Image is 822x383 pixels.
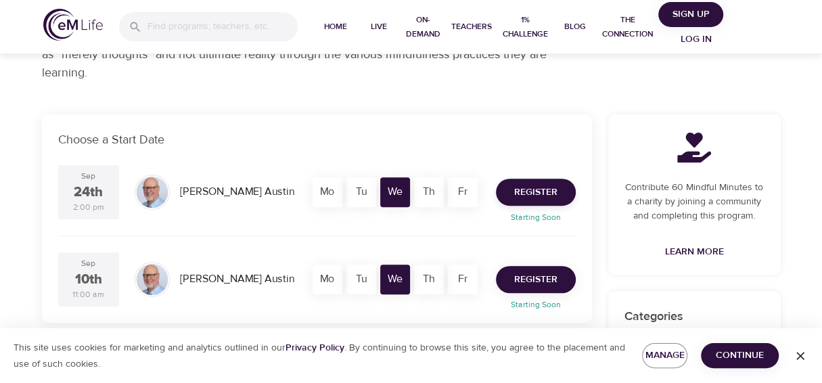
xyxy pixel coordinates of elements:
p: Contribute 60 Mindful Minutes to a charity by joining a community and completing this program. [624,181,764,223]
div: Sep [81,171,95,182]
span: Sign Up [664,6,718,23]
button: Sign Up [658,2,723,27]
button: Continue [701,343,779,368]
span: Register [514,184,557,201]
div: Tu [346,177,376,207]
div: 2:00 pm [73,202,104,213]
p: Starting Soon [488,211,584,223]
p: Choose a Start Date [58,131,576,149]
span: Teachers [451,20,492,34]
div: Tu [346,265,376,294]
div: Fr [448,265,478,294]
span: The Connection [602,13,653,41]
div: Mo [313,265,342,294]
button: Register [496,179,576,206]
input: Find programs, teachers, etc... [147,12,298,41]
div: Mo [313,177,342,207]
div: [PERSON_NAME] Austin [175,179,300,205]
span: Home [319,20,352,34]
a: Privacy Policy [286,342,344,354]
div: 24th [74,183,103,202]
span: On-Demand [406,13,440,41]
span: Log in [669,31,723,48]
div: Th [414,265,444,294]
span: Learn More [665,244,724,261]
span: Register [514,271,557,288]
div: Th [414,177,444,207]
p: Starting Soon [488,298,584,311]
span: Continue [712,347,768,364]
div: [PERSON_NAME] Austin [175,266,300,292]
a: Learn More [660,240,729,265]
div: We [380,265,410,294]
div: We [380,177,410,207]
div: Sep [81,258,95,269]
div: 10th [75,270,102,290]
button: Manage [642,343,688,368]
p: Categories [624,307,764,325]
button: Log in [664,27,729,52]
div: Fr [448,177,478,207]
div: 11:00 am [72,289,104,300]
span: Blog [559,20,591,34]
button: Register [496,266,576,293]
img: logo [43,9,103,41]
span: Manage [653,347,677,364]
span: Live [363,20,395,34]
span: 1% Challenge [503,13,548,41]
